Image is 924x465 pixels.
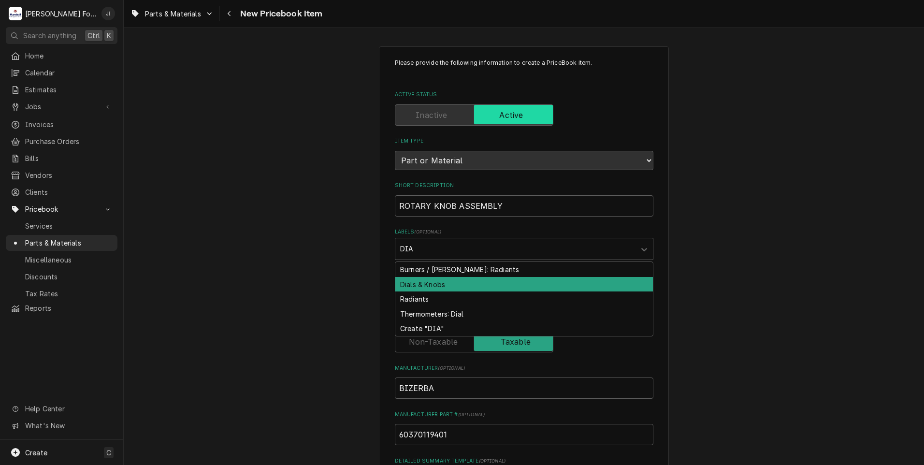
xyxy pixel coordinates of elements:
a: Estimates [6,82,117,98]
a: Go to Jobs [6,99,117,115]
span: ( optional ) [414,229,441,234]
button: Search anythingCtrlK [6,27,117,44]
div: Active [395,104,653,126]
div: Marshall Food Equipment Service's Avatar [9,7,22,20]
div: Burners / [PERSON_NAME]: Radiants [395,262,653,277]
span: Services [25,221,113,231]
a: Reports [6,300,117,316]
span: C [106,448,111,458]
a: Bills [6,150,117,166]
div: Thermometers: Dial [395,306,653,321]
span: Estimates [25,85,113,95]
div: Active Status [395,91,653,125]
div: Manufacturer Part # [395,411,653,445]
span: New Pricebook Item [237,7,323,20]
a: Tax Rates [6,286,117,302]
a: Go to Parts & Materials [127,6,217,22]
div: [PERSON_NAME] Food Equipment Service [25,9,96,19]
span: ( optional ) [438,365,465,371]
div: Create "DIA" [395,321,653,336]
a: Calendar [6,65,117,81]
span: Parts & Materials [25,238,113,248]
span: Home [25,51,113,61]
a: Services [6,218,117,234]
span: Jobs [25,102,98,112]
span: Miscellaneous [25,255,113,265]
label: Manufacturer [395,364,653,372]
label: Item Type [395,137,653,145]
a: Vendors [6,167,117,183]
label: Short Description [395,182,653,189]
span: Calendar [25,68,113,78]
span: Vendors [25,170,113,180]
label: Manufacturer Part # [395,411,653,419]
span: Clients [25,187,113,197]
span: What's New [25,421,112,431]
div: Dials & Knobs [395,277,653,292]
div: Manufacturer [395,364,653,399]
span: ( optional ) [479,458,506,464]
span: K [107,30,111,41]
span: ( optional ) [458,412,485,417]
span: Help Center [25,404,112,414]
span: Pricebook [25,204,98,214]
label: Labels [395,228,653,236]
div: Short Description [395,182,653,216]
a: Home [6,48,117,64]
span: Reports [25,303,113,313]
a: Go to Pricebook [6,201,117,217]
button: Navigate back [222,6,237,21]
a: Purchase Orders [6,133,117,149]
p: Please provide the following information to create a PriceBook item. [395,58,653,76]
div: M [9,7,22,20]
a: Go to Help Center [6,401,117,417]
input: Name used to describe this Part or Material [395,195,653,217]
span: Discounts [25,272,113,282]
a: Invoices [6,116,117,132]
span: Bills [25,153,113,163]
span: Ctrl [87,30,100,41]
span: Purchase Orders [25,136,113,146]
div: Radiants [395,291,653,306]
a: Discounts [6,269,117,285]
div: Item Type [395,137,653,170]
span: Tax Rates [25,289,113,299]
span: Search anything [23,30,76,41]
span: Create [25,449,47,457]
div: J( [101,7,115,20]
a: Go to What's New [6,418,117,434]
label: Active Status [395,91,653,99]
span: Invoices [25,119,113,130]
label: Detailed Summary Template [395,457,653,465]
div: Jeff Debigare (109)'s Avatar [101,7,115,20]
a: Miscellaneous [6,252,117,268]
a: Clients [6,184,117,200]
div: Labels [395,228,653,260]
span: Parts & Materials [145,9,201,19]
a: Parts & Materials [6,235,117,251]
